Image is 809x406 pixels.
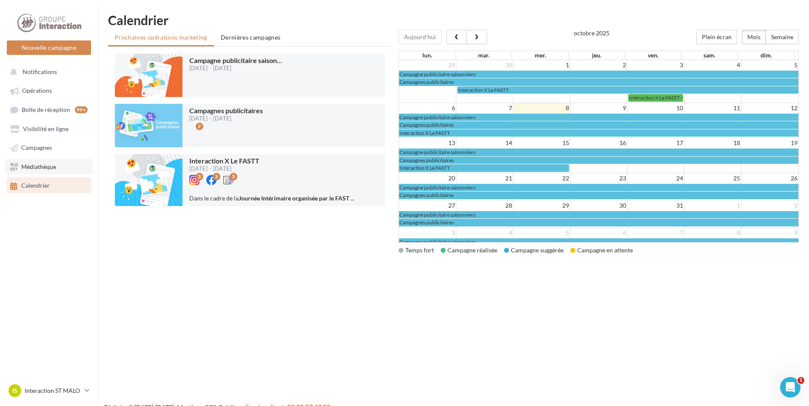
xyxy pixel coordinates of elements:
th: mar. [456,51,512,60]
span: Médiathèque [21,163,56,170]
span: Calendrier [21,182,50,189]
div: 3 [230,173,237,180]
div: Campagne en attente [570,246,633,254]
div: 2 [196,123,203,130]
td: 12 [741,103,798,113]
td: 26 [741,173,798,183]
span: Dans le cadre de la [189,194,349,202]
th: jeu. [568,51,625,60]
td: 2 [570,60,627,70]
td: 1 [513,60,570,70]
span: Interaction X Le FASTT - 14 OCTOBRE [629,94,713,101]
a: Médiathèque [5,159,93,174]
a: Campagne publicitaire saisonniers [399,114,798,121]
a: Campagnes publicitaires [399,78,798,86]
div: Temps fort [399,246,434,254]
a: Campagne publicitaire saisonniers [399,211,798,218]
td: 24 [627,173,684,183]
iframe: Intercom live chat [780,377,800,397]
a: Campagnes publicitaires [399,219,798,226]
td: 17 [627,138,684,149]
span: Campagne publicitaire saisonniers [399,149,476,155]
span: Interaction X Le FASTT [458,87,509,93]
td: 16 [570,138,627,149]
span: Prochaines opérations marketing [115,34,207,41]
span: Campagnes [21,144,52,152]
a: Campagne publicitaire saisonniers [399,149,798,156]
span: Dernières campagnes [221,34,281,41]
div: [DATE] - [DATE] [189,116,263,121]
td: 11 [684,103,741,113]
td: 6 [570,227,627,238]
div: 99+ [75,106,88,113]
span: ... [277,56,282,64]
td: 30 [456,60,513,70]
td: 18 [684,138,741,149]
div: [DATE] - [DATE] [189,66,282,71]
span: Campagnes publicitaires [399,122,454,128]
a: Opérations [5,83,93,98]
td: 13 [399,138,456,149]
td: 1 [684,200,741,211]
span: Campagne publicitaire saisonniers [399,212,476,218]
th: lun. [399,51,456,60]
td: 10 [627,103,684,113]
td: 5 [513,227,570,238]
span: Campagne publicitaire saisonniers [399,71,476,77]
th: sam. [681,51,738,60]
div: 3 [213,173,220,180]
span: Notifications [23,68,57,75]
td: 22 [513,173,570,183]
div: Campagne réalisée [441,246,497,254]
td: 21 [456,173,513,183]
span: Boîte de réception [22,106,70,113]
td: 29 [399,60,456,70]
td: 6 [399,103,456,113]
a: Visibilité en ligne [5,121,93,136]
span: Interaction X Le FASTT [189,157,259,165]
a: IS Interaction ST MALO [7,383,91,399]
strong: Journée Intérimaire organisée par le FAST [239,194,349,202]
a: Campagnes [5,140,93,155]
td: 5 [741,60,798,70]
span: Campagnes publicitaires [399,192,454,198]
button: Plein écran [696,30,737,44]
td: 25 [684,173,741,183]
td: 30 [570,200,627,211]
button: Semaine [766,30,799,44]
span: IS [12,386,17,395]
span: ... [350,194,354,202]
td: 8 [684,227,741,238]
span: Interaction X Le FASTT [399,130,450,136]
span: Visibilité en ligne [23,125,68,132]
td: 4 [684,60,741,70]
a: Interaction X Le FASTT - 14 OCTOBRE [628,94,683,101]
a: Calendrier [5,177,93,193]
span: Campagnes publicitaires [399,79,454,85]
button: Notifications [5,64,89,79]
span: Opérations [22,87,52,94]
div: Campagne suggérée [504,246,564,254]
td: 8 [513,103,570,113]
td: 9 [570,103,627,113]
td: 2 [741,200,798,211]
div: 3 [196,173,203,180]
a: Campagnes publicitaires [399,157,798,164]
span: Campagne publicitaire saisonniers [399,114,476,120]
p: Interaction ST MALO [25,386,81,395]
td: 15 [513,138,570,149]
a: Boîte de réception99+ [5,102,93,117]
td: 28 [456,200,513,211]
span: Campagnes publicitaires [189,106,263,114]
span: Interaction X Le FASTT [399,165,450,171]
td: 23 [570,173,627,183]
td: 4 [456,227,513,238]
a: Campagnes publicitaires [399,192,798,199]
td: 19 [741,138,798,149]
h1: Calendrier [108,14,799,26]
a: Interaction X Le FASTT [399,129,798,137]
td: 29 [513,200,570,211]
button: Nouvelle campagne [7,40,91,55]
td: 7 [627,227,684,238]
a: Campagne publicitaire saisonniers [399,238,798,246]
